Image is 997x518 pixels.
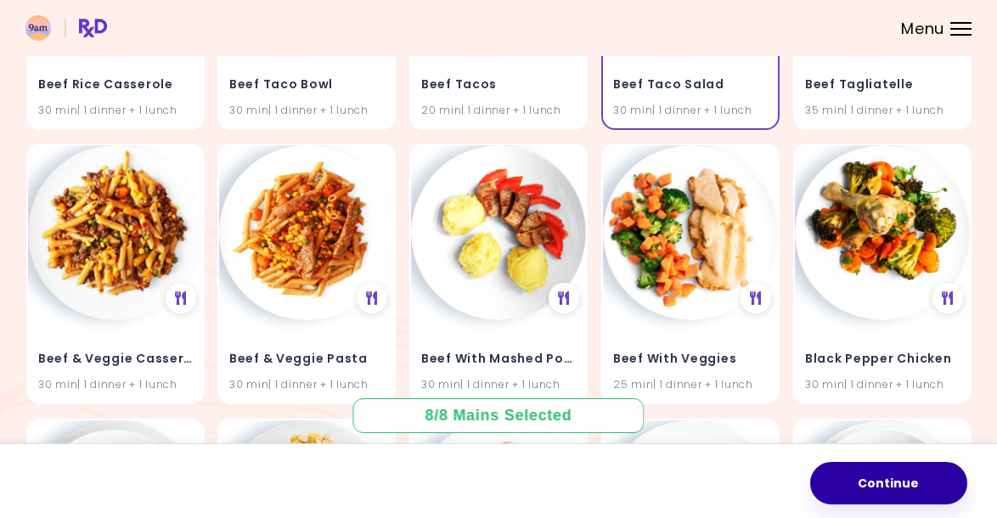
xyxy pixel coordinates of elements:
[413,405,584,426] div: 8 / 8 Mains Selected
[38,71,193,99] h4: Beef Rice Casserole
[38,102,193,118] div: 30 min | 1 dinner + 1 lunch
[229,71,384,99] h4: Beef Taco Bowl
[613,377,768,393] div: 25 min | 1 dinner + 1 lunch
[25,15,107,41] img: RxDiet
[932,283,962,313] div: See Meal Plan
[229,102,384,118] div: 30 min | 1 dinner + 1 lunch
[229,346,384,374] h4: Beef & Veggie Pasta
[613,346,768,374] h4: Beef With Veggies
[805,71,960,99] h4: Beef Tagliatelle
[805,346,960,374] h4: Black Pepper Chicken
[901,21,944,37] span: Menu
[38,346,193,374] h4: Beef & Veggie Casserole
[421,71,576,99] h4: Beef Tacos
[613,71,768,99] h4: Beef Taco Salad
[805,377,960,393] div: 30 min | 1 dinner + 1 lunch
[421,102,576,118] div: 20 min | 1 dinner + 1 lunch
[549,283,579,313] div: See Meal Plan
[421,377,576,393] div: 30 min | 1 dinner + 1 lunch
[229,377,384,393] div: 30 min | 1 dinner + 1 lunch
[741,283,771,313] div: See Meal Plan
[613,102,768,118] div: 30 min | 1 dinner + 1 lunch
[805,102,960,118] div: 35 min | 1 dinner + 1 lunch
[38,377,193,393] div: 30 min | 1 dinner + 1 lunch
[165,283,195,313] div: See Meal Plan
[810,462,967,504] button: Continue
[421,346,576,374] h4: Beef With Mashed Potatoes
[357,283,387,313] div: See Meal Plan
